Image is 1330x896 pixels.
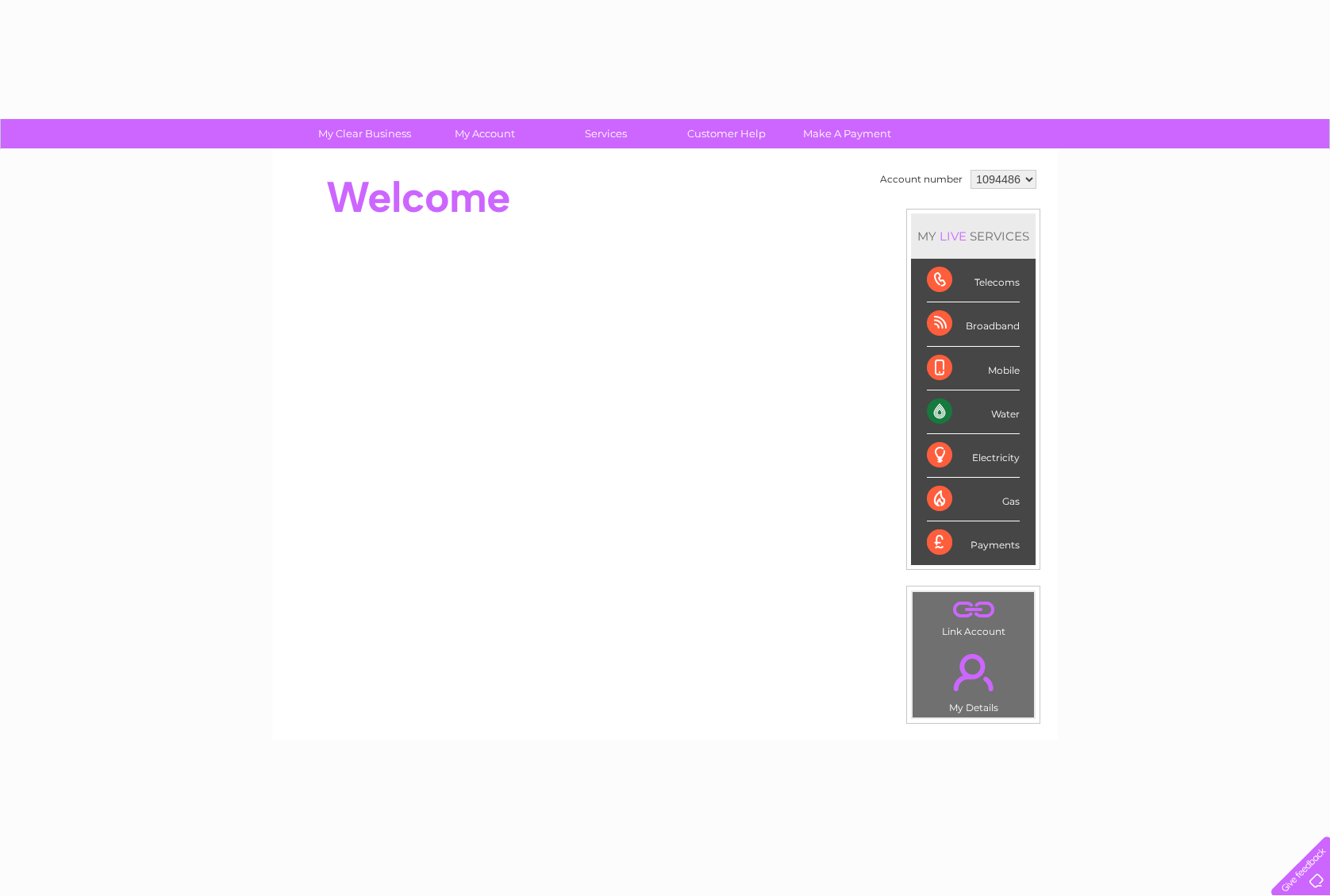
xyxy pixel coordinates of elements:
[927,478,1020,521] div: Gas
[782,119,913,148] a: Make A Payment
[927,302,1020,346] div: Broadband
[661,119,792,148] a: Customer Help
[927,347,1020,390] div: Mobile
[927,390,1020,434] div: Water
[927,521,1020,564] div: Payments
[927,434,1020,478] div: Electricity
[912,591,1035,641] td: Link Account
[917,596,1030,624] a: .
[540,119,671,148] a: Services
[876,166,967,193] td: Account number
[917,644,1030,700] a: .
[936,229,970,244] div: LIVE
[911,213,1036,259] div: MY SERVICES
[912,640,1035,718] td: My Details
[299,119,430,148] a: My Clear Business
[927,259,1020,302] div: Telecoms
[420,119,551,148] a: My Account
